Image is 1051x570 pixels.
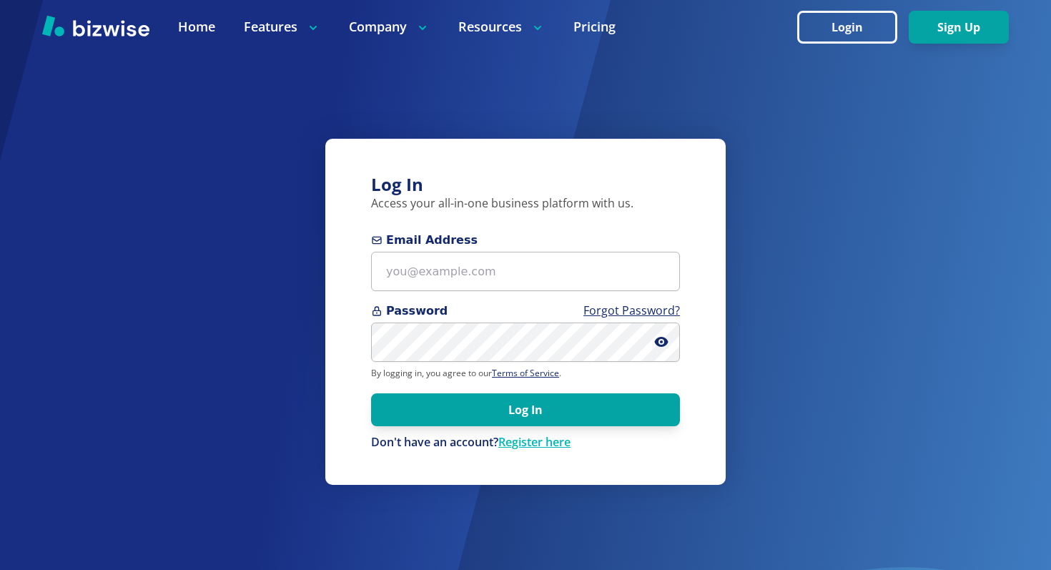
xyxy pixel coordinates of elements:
[371,173,680,197] h3: Log In
[583,303,680,318] a: Forgot Password?
[371,196,680,212] p: Access your all-in-one business platform with us.
[909,11,1009,44] button: Sign Up
[371,368,680,379] p: By logging in, you agree to our .
[492,367,559,379] a: Terms of Service
[178,18,215,36] a: Home
[371,252,680,291] input: you@example.com
[42,15,149,36] img: Bizwise Logo
[371,435,680,451] p: Don't have an account?
[573,18,616,36] a: Pricing
[371,435,680,451] div: Don't have an account?Register here
[797,11,897,44] button: Login
[909,21,1009,34] a: Sign Up
[371,393,680,426] button: Log In
[244,18,320,36] p: Features
[371,303,680,320] span: Password
[371,232,680,249] span: Email Address
[458,18,545,36] p: Resources
[797,21,909,34] a: Login
[349,18,430,36] p: Company
[498,434,571,450] a: Register here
